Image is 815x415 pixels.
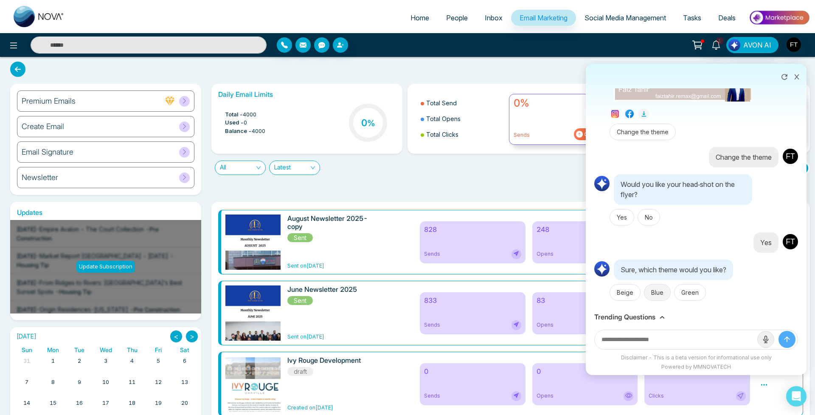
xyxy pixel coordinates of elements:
[782,233,799,250] img: User Avatar
[93,376,119,397] td: September 10, 2025
[66,376,93,397] td: September 9, 2025
[424,321,440,329] span: Sends
[45,344,61,355] a: Monday
[537,226,634,234] h6: 248
[683,14,701,22] span: Tasks
[590,354,802,361] div: Disclaimer - This is a beta version for informational use only
[66,355,93,376] td: September 2, 2025
[22,147,73,157] h6: Email Signature
[748,8,810,27] img: Market-place.gif
[424,367,521,375] h6: 0
[649,392,664,400] span: Clicks
[40,376,66,397] td: September 8, 2025
[76,376,83,388] a: September 9, 2025
[614,174,752,205] p: Would you like your head‑shot on the flyer?
[101,397,111,409] a: September 17, 2025
[14,355,40,376] td: August 31, 2025
[180,397,190,409] a: September 20, 2025
[476,10,511,26] a: Inbox
[98,344,114,355] a: Wednesday
[48,397,58,409] a: September 15, 2025
[537,392,554,400] span: Opens
[367,118,375,128] span: %
[485,14,503,22] span: Inbox
[274,161,315,175] span: Latest
[610,284,641,301] button: Beige
[20,344,34,355] a: Sunday
[710,10,744,26] a: Deals
[514,131,599,139] p: Sends
[716,37,724,45] span: 1
[287,356,379,364] h6: Ivy Rouge Development
[244,119,247,127] span: 0
[593,175,610,192] img: AI Logo
[153,344,163,355] a: Friday
[287,263,324,269] span: Sent on [DATE]
[614,260,733,280] p: Sure, which theme would you like?
[537,367,634,375] h6: 0
[14,376,40,397] td: September 7, 2025
[726,37,778,53] button: AVON AI
[287,285,379,294] h6: June Newsletter 2025
[145,376,171,397] td: September 12, 2025
[119,376,145,397] td: September 11, 2025
[421,127,504,142] li: Total Clicks
[181,355,188,367] a: September 6, 2025
[593,260,610,277] img: AI Logo
[787,37,801,52] img: User Avatar
[718,14,736,22] span: Deals
[583,131,592,138] span: 0%
[220,161,261,175] span: All
[145,355,171,376] td: September 5, 2025
[225,127,252,136] span: Balance -
[402,10,438,26] a: Home
[361,117,375,128] h3: 0
[514,97,599,110] h4: 0%
[225,119,244,127] span: Used -
[786,386,807,407] div: Open Intercom Messenger
[424,392,440,400] span: Sends
[171,376,198,397] td: September 13, 2025
[644,284,671,301] button: Blue
[14,6,65,27] img: Nova CRM Logo
[180,376,190,388] a: September 13, 2025
[22,96,76,106] h6: Premium Emails
[22,397,32,409] a: September 14, 2025
[287,404,333,411] span: Created on [DATE]
[446,14,468,22] span: People
[716,152,772,162] p: Change the theme
[153,397,163,409] a: September 19, 2025
[155,355,162,367] a: September 5, 2025
[22,355,32,367] a: August 31, 2025
[243,110,256,119] span: 4000
[424,226,521,234] h6: 828
[171,355,198,376] td: September 6, 2025
[170,330,182,342] button: <
[23,376,30,388] a: September 7, 2025
[421,95,504,111] li: Total Send
[610,209,634,226] button: Yes
[674,10,710,26] a: Tasks
[102,355,109,367] a: September 3, 2025
[287,296,313,305] span: Sent
[50,376,56,388] a: September 8, 2025
[287,233,313,242] span: Sent
[40,355,66,376] td: September 1, 2025
[438,10,476,26] a: People
[590,363,802,371] div: Powered by MMNOVATECH
[594,313,655,321] h3: Trending Questions
[119,355,145,376] td: September 4, 2025
[511,10,576,26] a: Email Marketing
[410,14,429,22] span: Home
[73,344,86,355] a: Tuesday
[674,284,706,301] button: Green
[421,111,504,127] li: Total Opens
[287,215,379,231] h6: August Newsletter 2025-copy
[520,14,568,22] span: Email Marketing
[127,397,137,409] a: September 18, 2025
[10,209,201,217] h6: Updates
[782,148,799,165] img: User Avatar
[537,296,634,305] h6: 83
[186,330,198,342] button: >
[22,173,58,182] h6: Newsletter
